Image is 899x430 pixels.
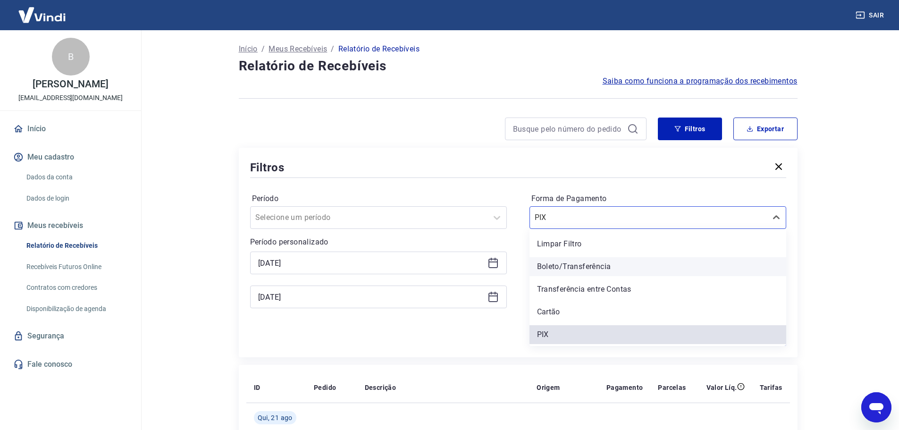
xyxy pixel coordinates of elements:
div: Cartão [529,303,786,321]
a: Relatório de Recebíveis [23,236,130,255]
a: Disponibilização de agenda [23,299,130,319]
button: Meus recebíveis [11,215,130,236]
button: Filtros [658,118,722,140]
p: Origem [537,383,560,392]
p: Pagamento [606,383,643,392]
p: [EMAIL_ADDRESS][DOMAIN_NAME] [18,93,123,103]
a: Segurança [11,326,130,346]
img: Vindi [11,0,73,29]
p: Relatório de Recebíveis [338,43,420,55]
button: Meu cadastro [11,147,130,168]
p: Tarifas [760,383,782,392]
p: ID [254,383,260,392]
p: Pedido [314,383,336,392]
label: Período [252,193,505,204]
p: Parcelas [658,383,686,392]
input: Busque pelo número do pedido [513,122,623,136]
a: Início [11,118,130,139]
button: Exportar [733,118,798,140]
label: Forma de Pagamento [531,193,784,204]
p: Valor Líq. [706,383,737,392]
div: B [52,38,90,76]
p: Período personalizado [250,236,507,248]
a: Dados de login [23,189,130,208]
iframe: Botão para abrir a janela de mensagens [861,392,891,422]
p: / [261,43,265,55]
h5: Filtros [250,160,285,175]
p: Descrição [365,383,396,392]
p: / [331,43,334,55]
div: PIX [529,325,786,344]
a: Início [239,43,258,55]
p: [PERSON_NAME] [33,79,108,89]
a: Contratos com credores [23,278,130,297]
div: Transferência entre Contas [529,280,786,299]
span: Qui, 21 ago [258,413,293,422]
a: Recebíveis Futuros Online [23,257,130,277]
button: Sair [854,7,888,24]
div: Boleto/Transferência [529,257,786,276]
a: Meus Recebíveis [269,43,327,55]
a: Saiba como funciona a programação dos recebimentos [603,76,798,87]
a: Dados da conta [23,168,130,187]
input: Data inicial [258,256,484,270]
h4: Relatório de Recebíveis [239,57,798,76]
div: Limpar Filtro [529,235,786,253]
input: Data final [258,290,484,304]
a: Fale conosco [11,354,130,375]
